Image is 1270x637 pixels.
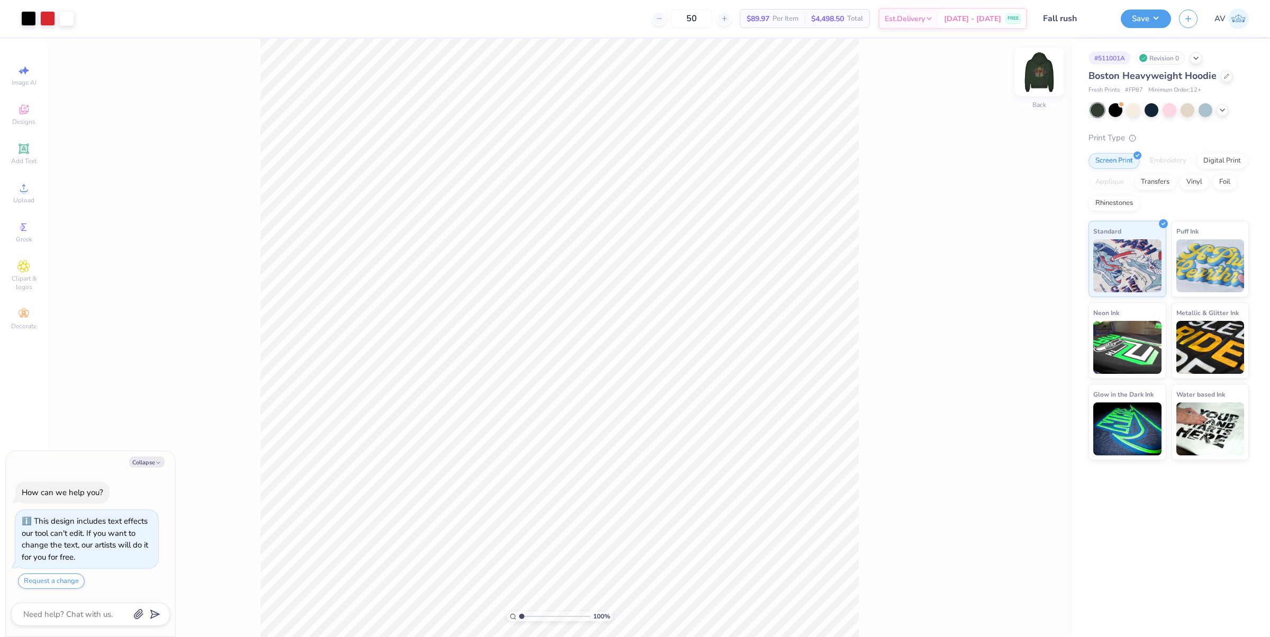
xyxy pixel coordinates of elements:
[5,274,42,291] span: Clipart & logos
[773,13,799,24] span: Per Item
[16,235,32,244] span: Greek
[1176,402,1245,455] img: Water based Ink
[1008,15,1019,22] span: FREE
[1093,307,1119,318] span: Neon Ink
[1212,174,1237,190] div: Foil
[1214,8,1249,29] a: AV
[1176,389,1225,400] span: Water based Ink
[747,13,769,24] span: $89.97
[12,118,35,126] span: Designs
[13,196,34,204] span: Upload
[1148,86,1201,95] span: Minimum Order: 12 +
[18,573,85,589] button: Request a change
[1088,132,1249,144] div: Print Type
[1093,226,1121,237] span: Standard
[1176,321,1245,374] img: Metallic & Glitter Ink
[1228,8,1249,29] img: Aargy Velasco
[1176,307,1239,318] span: Metallic & Glitter Ink
[1093,321,1162,374] img: Neon Ink
[1088,174,1131,190] div: Applique
[1214,13,1226,25] span: AV
[1143,153,1193,169] div: Embroidery
[1136,51,1185,65] div: Revision 0
[1180,174,1209,190] div: Vinyl
[22,487,103,498] div: How can we help you?
[1088,51,1131,65] div: # 511001A
[1196,153,1248,169] div: Digital Print
[129,456,165,468] button: Collapse
[1018,51,1060,93] img: Back
[1093,389,1154,400] span: Glow in the Dark Ink
[12,78,37,87] span: Image AI
[1176,239,1245,292] img: Puff Ink
[811,13,844,24] span: $4,498.50
[1134,174,1176,190] div: Transfers
[1093,239,1162,292] img: Standard
[885,13,925,24] span: Est. Delivery
[1032,100,1046,110] div: Back
[1088,69,1217,82] span: Boston Heavyweight Hoodie
[11,322,37,330] span: Decorate
[1093,402,1162,455] img: Glow in the Dark Ink
[22,516,148,562] div: This design includes text effects our tool can't edit. If you want to change the text, our artist...
[944,13,1001,24] span: [DATE] - [DATE]
[1088,153,1140,169] div: Screen Print
[1121,10,1171,28] button: Save
[1088,86,1120,95] span: Fresh Prints
[671,9,712,28] input: – –
[11,157,37,165] span: Add Text
[1035,8,1113,29] input: Untitled Design
[593,612,610,621] span: 100 %
[1088,195,1140,211] div: Rhinestones
[1125,86,1143,95] span: # FP87
[847,13,863,24] span: Total
[1176,226,1199,237] span: Puff Ink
